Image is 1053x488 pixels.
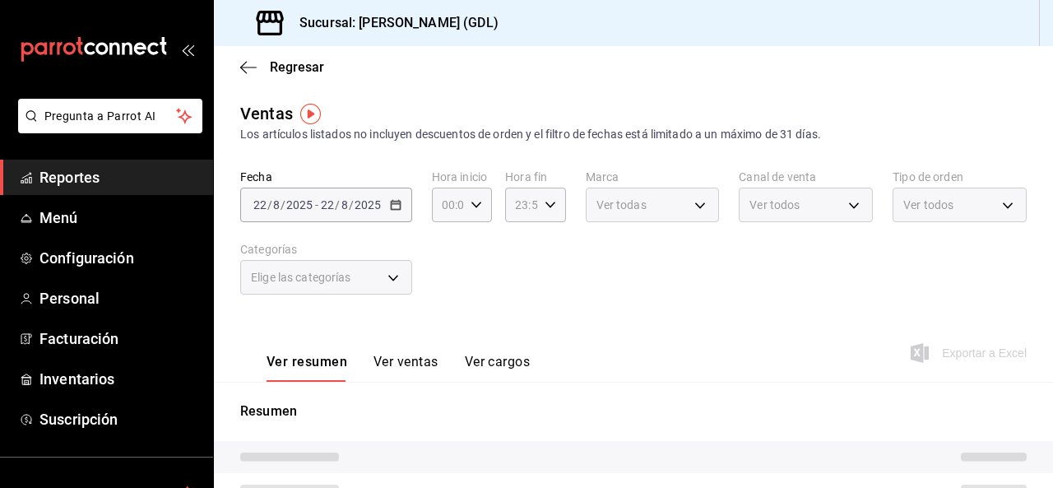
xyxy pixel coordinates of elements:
[39,328,200,350] span: Facturación
[596,197,647,213] span: Ver todas
[181,43,194,56] button: open_drawer_menu
[240,101,293,126] div: Ventas
[39,408,200,430] span: Suscripción
[39,287,200,309] span: Personal
[253,198,267,211] input: --
[39,247,200,269] span: Configuración
[432,171,492,183] label: Hora inicio
[505,171,565,183] label: Hora fin
[39,207,200,229] span: Menú
[267,354,347,382] button: Ver resumen
[18,99,202,133] button: Pregunta a Parrot AI
[251,269,351,286] span: Elige las categorías
[586,171,720,183] label: Marca
[903,197,953,213] span: Ver todos
[320,198,335,211] input: --
[272,198,281,211] input: --
[270,59,324,75] span: Regresar
[281,198,285,211] span: /
[349,198,354,211] span: /
[465,354,531,382] button: Ver cargos
[267,198,272,211] span: /
[335,198,340,211] span: /
[300,104,321,124] img: Tooltip marker
[354,198,382,211] input: ----
[341,198,349,211] input: --
[39,368,200,390] span: Inventarios
[267,354,530,382] div: navigation tabs
[240,244,412,255] label: Categorías
[285,198,313,211] input: ----
[240,59,324,75] button: Regresar
[12,119,202,137] a: Pregunta a Parrot AI
[240,126,1027,143] div: Los artículos listados no incluyen descuentos de orden y el filtro de fechas está limitado a un m...
[739,171,873,183] label: Canal de venta
[315,198,318,211] span: -
[240,171,412,183] label: Fecha
[749,197,800,213] span: Ver todos
[286,13,499,33] h3: Sucursal: [PERSON_NAME] (GDL)
[240,402,1027,421] p: Resumen
[39,166,200,188] span: Reportes
[893,171,1027,183] label: Tipo de orden
[44,108,177,125] span: Pregunta a Parrot AI
[373,354,438,382] button: Ver ventas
